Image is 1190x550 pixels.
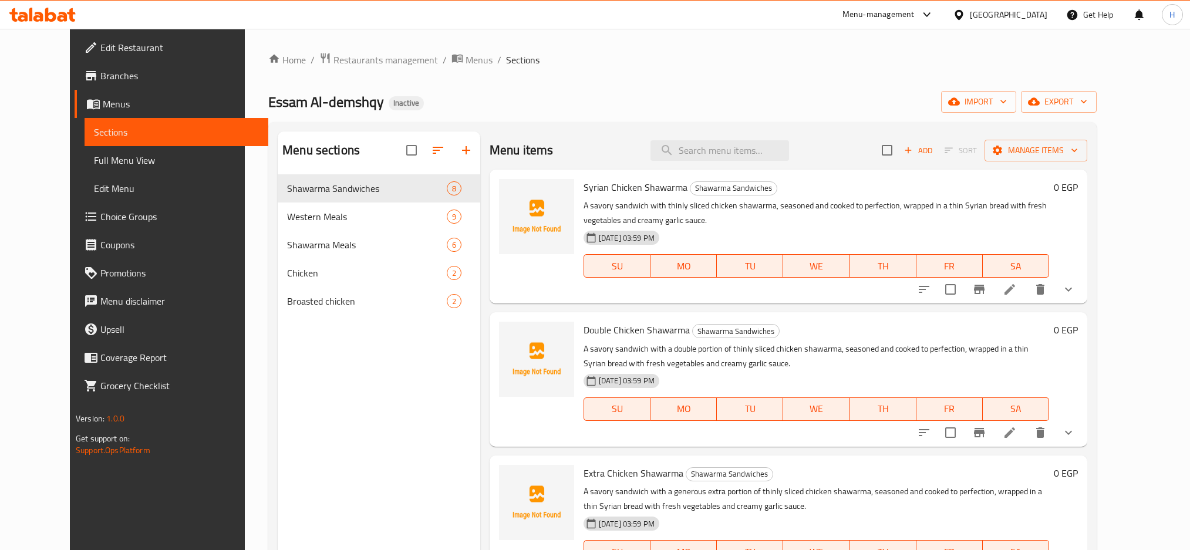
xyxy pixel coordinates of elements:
[965,419,993,447] button: Branch-specific-item
[76,411,104,426] span: Version:
[937,141,985,160] span: Select section first
[849,397,916,421] button: TH
[287,266,447,280] span: Chicken
[916,397,983,421] button: FR
[278,203,480,231] div: Western Meals9
[690,181,777,195] span: Shawarma Sandwiches
[499,179,574,254] img: Syrian Chicken Shawarma
[650,140,789,161] input: search
[424,136,452,164] span: Sort sections
[100,379,259,393] span: Grocery Checklist
[1030,95,1087,109] span: export
[443,53,447,67] li: /
[100,238,259,252] span: Coupons
[584,342,1049,371] p: A savory sandwich with a double portion of thinly sliced chicken shawarma, seasoned and cooked to...
[693,325,779,338] span: Shawarma Sandwiches
[875,138,899,163] span: Select section
[994,143,1078,158] span: Manage items
[287,238,447,252] div: Shawarma Meals
[311,53,315,67] li: /
[916,254,983,278] button: FR
[75,231,269,259] a: Coupons
[941,91,1016,113] button: import
[950,95,1007,109] span: import
[584,484,1049,514] p: A savory sandwich with a generous extra portion of thinly sliced chicken shawarma, seasoned and c...
[1061,282,1076,296] svg: Show Choices
[75,90,269,118] a: Menus
[902,144,934,157] span: Add
[75,62,269,90] a: Branches
[287,294,447,308] span: Broasted chicken
[447,183,461,194] span: 8
[655,258,712,275] span: MO
[85,174,269,203] a: Edit Menu
[268,52,1097,68] nav: breadcrumb
[287,181,447,195] span: Shawarma Sandwiches
[690,181,777,195] div: Shawarma Sandwiches
[75,372,269,400] a: Grocery Checklist
[983,254,1049,278] button: SA
[447,266,461,280] div: items
[447,238,461,252] div: items
[584,321,690,339] span: Double Chicken Shawarma
[1021,91,1097,113] button: export
[399,138,424,163] span: Select all sections
[921,400,978,417] span: FR
[899,141,937,160] button: Add
[717,397,783,421] button: TU
[94,181,259,195] span: Edit Menu
[584,178,687,196] span: Syrian Chicken Shawarma
[589,258,646,275] span: SU
[100,294,259,308] span: Menu disclaimer
[106,411,124,426] span: 1.0.0
[506,53,540,67] span: Sections
[100,41,259,55] span: Edit Restaurant
[75,315,269,343] a: Upsell
[849,254,916,278] button: TH
[589,400,646,417] span: SU
[722,258,778,275] span: TU
[278,170,480,320] nav: Menu sections
[100,69,259,83] span: Branches
[1054,179,1078,195] h6: 0 EGP
[278,259,480,287] div: Chicken2
[655,400,712,417] span: MO
[1054,419,1083,447] button: show more
[100,322,259,336] span: Upsell
[447,239,461,251] span: 6
[717,254,783,278] button: TU
[497,53,501,67] li: /
[1026,275,1054,303] button: delete
[1054,275,1083,303] button: show more
[278,174,480,203] div: Shawarma Sandwiches8
[854,400,911,417] span: TH
[854,258,911,275] span: TH
[584,464,683,482] span: Extra Chicken Shawarma
[987,258,1044,275] span: SA
[389,96,424,110] div: Inactive
[692,324,780,338] div: Shawarma Sandwiches
[594,518,659,529] span: [DATE] 03:59 PM
[594,375,659,386] span: [DATE] 03:59 PM
[287,210,447,224] span: Western Meals
[1054,465,1078,481] h6: 0 EGP
[985,140,1087,161] button: Manage items
[1169,8,1175,21] span: H
[899,141,937,160] span: Add item
[447,296,461,307] span: 2
[85,146,269,174] a: Full Menu View
[447,294,461,308] div: items
[447,210,461,224] div: items
[584,397,650,421] button: SU
[75,343,269,372] a: Coverage Report
[584,198,1049,228] p: A savory sandwich with thinly sliced chicken shawarma, seasoned and cooked to perfection, wrapped...
[75,203,269,231] a: Choice Groups
[85,118,269,146] a: Sections
[447,268,461,279] span: 2
[987,400,1044,417] span: SA
[100,266,259,280] span: Promotions
[594,232,659,244] span: [DATE] 03:59 PM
